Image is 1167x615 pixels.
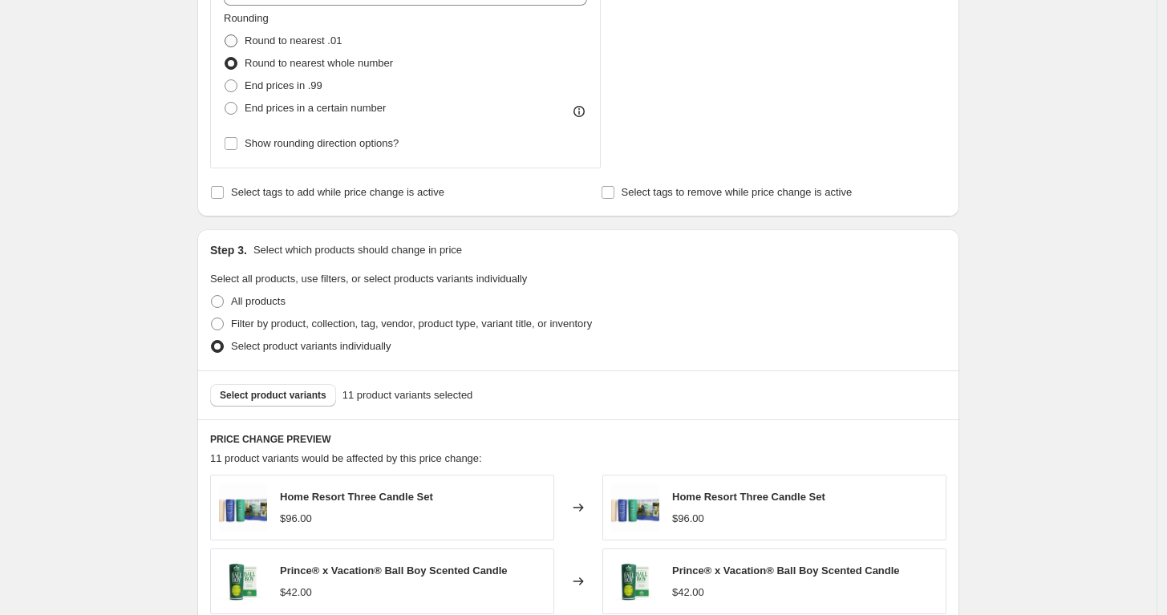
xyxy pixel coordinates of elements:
[245,79,322,91] span: End prices in .99
[280,491,433,503] span: Home Resort Three Candle Set
[342,387,473,403] span: 11 product variants selected
[672,511,704,527] div: $96.00
[253,242,462,258] p: Select which products should change in price
[245,102,386,114] span: End prices in a certain number
[210,384,336,407] button: Select product variants
[672,491,825,503] span: Home Resort Three Candle Set
[219,557,267,605] img: Vacation_ProductImages-Prince_A-Candle_Duo-Lit_80x.png
[231,295,286,307] span: All products
[245,57,393,69] span: Round to nearest whole number
[224,12,269,24] span: Rounding
[231,186,444,198] span: Select tags to add while price change is active
[220,389,326,402] span: Select product variants
[210,273,527,285] span: Select all products, use filters, or select products variants individually
[622,186,853,198] span: Select tags to remove while price change is active
[280,564,508,577] span: Prince® x Vacation® Ball Boy Scented Candle
[611,484,659,532] img: Vacation_Renders-HomeResort_CandleSet-Display_NoShadow_80x.png
[280,585,312,601] div: $42.00
[672,585,704,601] div: $42.00
[210,452,482,464] span: 11 product variants would be affected by this price change:
[245,137,399,149] span: Show rounding direction options?
[672,564,900,577] span: Prince® x Vacation® Ball Boy Scented Candle
[245,34,342,47] span: Round to nearest .01
[231,340,391,352] span: Select product variants individually
[210,242,247,258] h2: Step 3.
[280,511,312,527] div: $96.00
[219,484,267,532] img: Vacation_Renders-HomeResort_CandleSet-Display_NoShadow_80x.png
[210,433,946,446] h6: PRICE CHANGE PREVIEW
[231,318,592,330] span: Filter by product, collection, tag, vendor, product type, variant title, or inventory
[611,557,659,605] img: Vacation_ProductImages-Prince_A-Candle_Duo-Lit_80x.png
